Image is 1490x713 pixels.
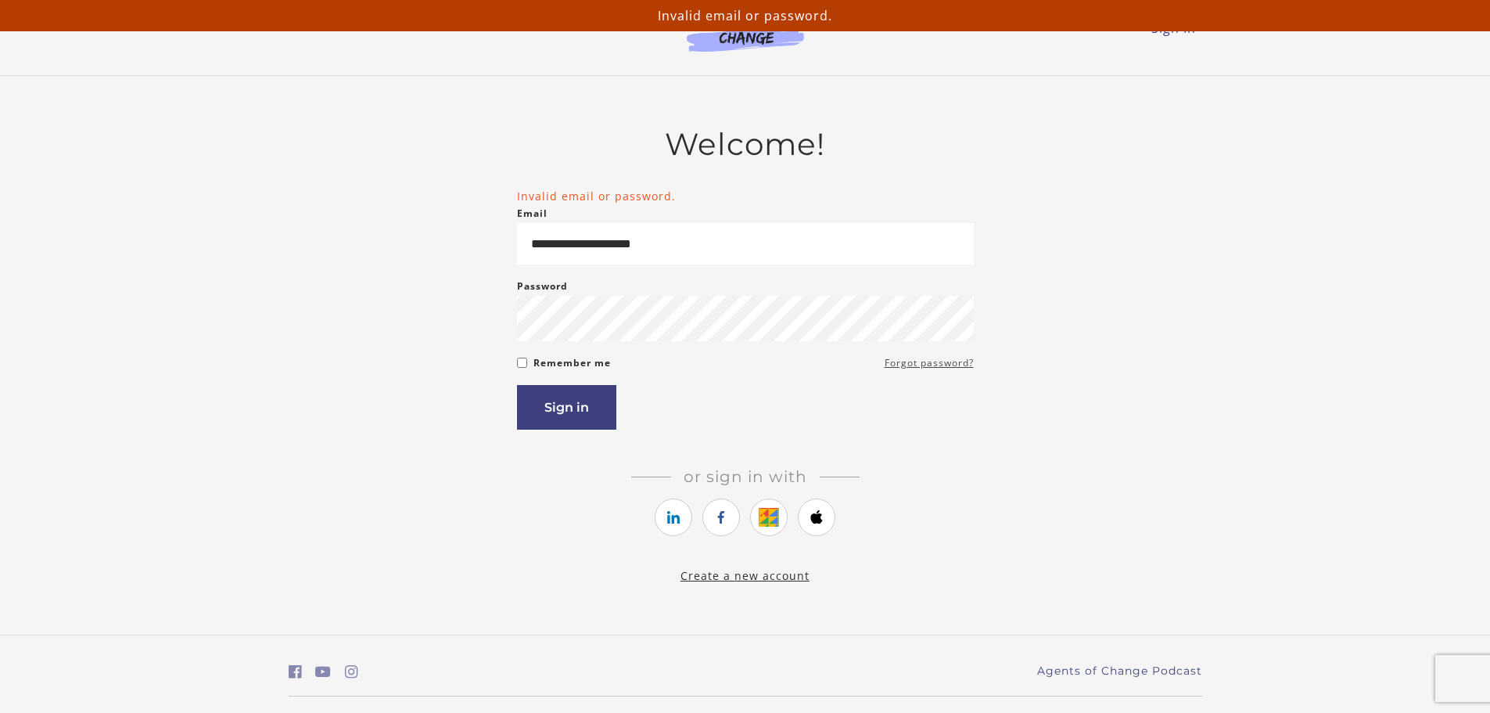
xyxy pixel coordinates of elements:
a: https://courses.thinkific.com/users/auth/google?ss%5Breferral%5D=&ss%5Buser_return_to%5D=&ss%5Bvi... [750,499,788,536]
a: Agents of Change Podcast [1037,663,1202,679]
button: Sign in [517,385,616,430]
a: https://courses.thinkific.com/users/auth/apple?ss%5Breferral%5D=&ss%5Buser_return_to%5D=&ss%5Bvis... [798,499,835,536]
label: Remember me [533,354,611,373]
a: https://courses.thinkific.com/users/auth/linkedin?ss%5Breferral%5D=&ss%5Buser_return_to%5D=&ss%5B... [655,499,692,536]
label: Password [517,277,568,296]
li: Invalid email or password. [517,188,974,204]
h2: Welcome! [517,126,974,163]
label: Email [517,204,548,223]
a: Forgot password? [885,354,974,373]
a: https://www.instagram.com/agentsofchangeprep/ (Open in a new window) [345,661,358,683]
i: https://www.youtube.com/c/AgentsofChangeTestPrepbyMeaganMitchell (Open in a new window) [315,664,331,679]
i: https://www.facebook.com/groups/aswbtestprep (Open in a new window) [289,664,302,679]
img: Agents of Change Logo [670,16,820,52]
a: https://www.facebook.com/groups/aswbtestprep (Open in a new window) [289,661,302,683]
span: Or sign in with [671,467,820,486]
a: https://www.youtube.com/c/AgentsofChangeTestPrepbyMeaganMitchell (Open in a new window) [315,661,331,683]
i: https://www.instagram.com/agentsofchangeprep/ (Open in a new window) [345,664,358,679]
a: https://courses.thinkific.com/users/auth/facebook?ss%5Breferral%5D=&ss%5Buser_return_to%5D=&ss%5B... [702,499,740,536]
p: Invalid email or password. [6,6,1484,25]
a: Create a new account [680,568,810,583]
